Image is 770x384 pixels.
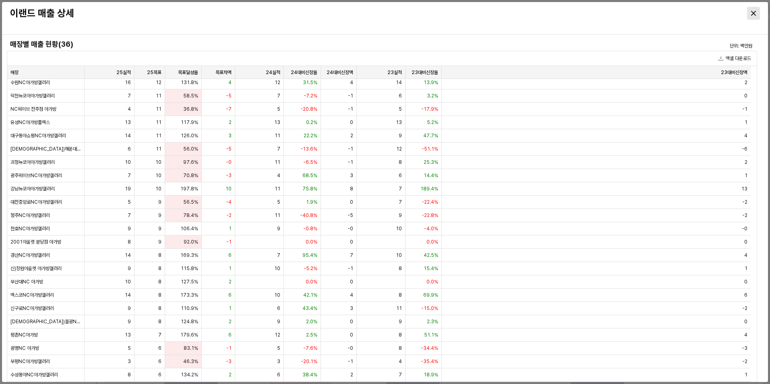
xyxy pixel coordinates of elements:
[277,146,280,152] span: 7
[399,265,402,272] span: 8
[303,292,317,298] span: 42.1%
[128,225,131,232] span: 9
[744,93,747,99] span: 0
[229,119,232,126] span: 2
[128,212,131,219] span: 7
[302,172,317,179] span: 68.5%
[350,372,353,378] span: 2
[420,186,438,192] span: 189.4%
[348,358,353,365] span: -1
[180,252,198,258] span: 169.3%
[306,318,317,325] span: 2.0%
[744,292,747,298] span: 6
[302,305,317,312] span: 43.4%
[277,252,280,258] span: 7
[155,159,161,165] span: 10
[128,93,131,99] span: 7
[178,69,198,76] span: 목표달성율
[158,332,161,338] span: 7
[399,212,402,219] span: 9
[348,146,353,152] span: -1
[350,79,353,86] span: 4
[745,159,747,165] span: 2
[399,372,402,378] span: 7
[304,93,317,99] span: -7.2%
[426,279,438,285] span: 0.0%
[303,79,317,86] span: 31.5%
[10,252,50,258] span: 경산NC아가방갤러리
[158,252,161,258] span: 8
[399,345,402,351] span: 8
[10,345,39,351] span: 광명NC 아가방
[10,186,55,192] span: 강남뉴코아아가방갤러리
[183,172,198,179] span: 70.8%
[306,332,317,338] span: 2.5%
[741,186,747,192] span: 13
[215,69,232,76] span: 목표차액
[155,186,161,192] span: 10
[226,239,232,245] span: -1
[277,199,280,205] span: 5
[10,292,54,298] span: 엑스코NC아가방갤러리
[396,146,402,152] span: 12
[396,79,402,86] span: 14
[421,305,438,312] span: -15.0%
[125,159,131,165] span: 10
[424,79,438,86] span: 13.9%
[10,159,55,165] span: 괴정뉴코아아가방갤러리
[228,132,232,139] span: 3
[306,199,317,205] span: 1.9%
[427,119,438,126] span: 5.2%
[412,69,438,76] span: 23대비신장율
[180,186,198,192] span: 197.8%
[228,332,232,338] span: 6
[745,172,747,179] span: 1
[302,372,317,378] span: 38.4%
[10,212,50,219] span: 청주NC아가방갤러리
[744,132,747,139] span: 4
[158,199,161,205] span: 9
[302,186,317,192] span: 75.8%
[350,239,353,245] span: 0
[306,119,317,126] span: 0.2%
[277,106,280,112] span: 5
[156,119,161,126] span: 11
[277,225,280,232] span: 9
[274,292,280,298] span: 10
[181,305,198,312] span: 110.9%
[158,225,161,232] span: 9
[396,119,402,126] span: 13
[302,252,317,258] span: 95.4%
[125,132,131,139] span: 14
[742,199,747,205] span: -2
[229,305,232,312] span: 1
[744,252,747,258] span: 4
[348,106,353,112] span: -1
[306,239,317,245] span: 0.0%
[399,172,402,179] span: 6
[10,172,62,179] span: 광주웨이브NC아가방갤러리
[180,292,198,298] span: 173.3%
[274,119,280,126] span: 13
[747,7,760,20] button: Close
[10,265,62,272] span: 신)창원아울렛 아가방갤러리
[125,332,131,338] span: 13
[350,332,353,338] span: 0
[742,305,747,312] span: -2
[396,252,402,258] span: 10
[229,318,232,325] span: 2
[348,93,353,99] span: -1
[10,69,19,76] span: 매장
[421,106,438,112] span: -17.9%
[399,159,402,165] span: 8
[291,69,317,76] span: 24대비신장율
[424,159,438,165] span: 25.3%
[128,239,131,245] span: 8
[10,106,56,112] span: NC웨이브 전주점 아가방
[421,345,438,351] span: -34.4%
[226,172,232,179] span: -3
[156,132,161,139] span: 11
[226,358,232,365] span: -3
[304,132,317,139] span: 22.2%
[226,199,232,205] span: -4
